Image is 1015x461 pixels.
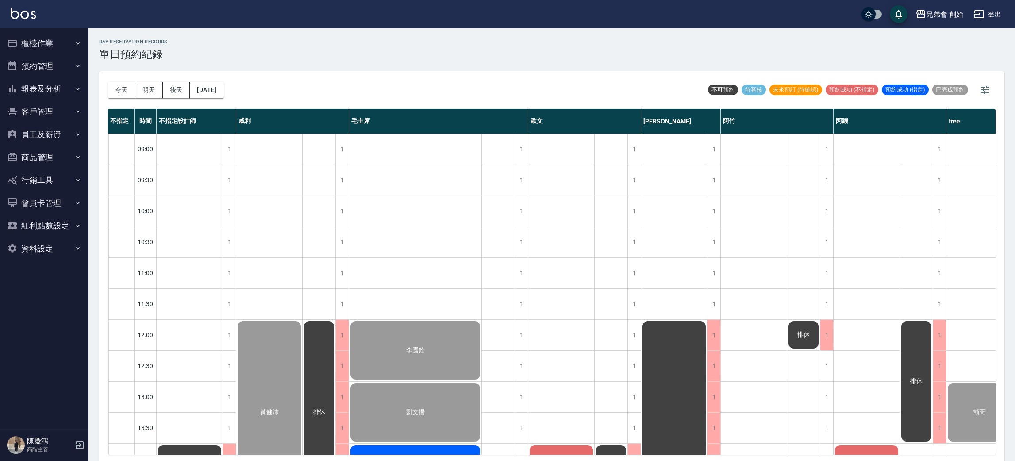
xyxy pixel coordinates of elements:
[223,258,236,288] div: 1
[135,257,157,288] div: 11:00
[820,413,833,443] div: 1
[707,227,720,257] div: 1
[135,412,157,443] div: 13:30
[627,320,641,350] div: 1
[826,86,878,94] span: 預約成功 (不指定)
[108,109,135,134] div: 不指定
[11,8,36,19] img: Logo
[933,289,946,319] div: 1
[707,320,720,350] div: 1
[912,5,967,23] button: 兄弟會 創始
[99,48,168,61] h3: 單日預約紀錄
[820,289,833,319] div: 1
[7,436,25,454] img: Person
[4,146,85,169] button: 商品管理
[820,134,833,165] div: 1
[135,227,157,257] div: 10:30
[223,413,236,443] div: 1
[4,214,85,237] button: 紅利點數設定
[528,109,641,134] div: 歐文
[972,408,988,416] span: 頡哥
[820,165,833,196] div: 1
[515,289,528,319] div: 1
[707,196,720,227] div: 1
[4,192,85,215] button: 會員卡管理
[335,320,349,350] div: 1
[933,134,946,165] div: 1
[27,446,72,453] p: 高階主管
[820,351,833,381] div: 1
[335,165,349,196] div: 1
[707,351,720,381] div: 1
[223,196,236,227] div: 1
[99,39,168,45] h2: day Reservation records
[4,100,85,123] button: 客戶管理
[223,351,236,381] div: 1
[933,382,946,412] div: 1
[707,258,720,288] div: 1
[820,320,833,350] div: 1
[742,86,766,94] span: 待審核
[335,382,349,412] div: 1
[515,351,528,381] div: 1
[908,377,924,385] span: 排休
[4,55,85,78] button: 預約管理
[627,196,641,227] div: 1
[515,382,528,412] div: 1
[223,289,236,319] div: 1
[641,109,721,134] div: [PERSON_NAME]
[223,227,236,257] div: 1
[135,196,157,227] div: 10:00
[4,32,85,55] button: 櫃檯作業
[627,382,641,412] div: 1
[335,227,349,257] div: 1
[135,319,157,350] div: 12:00
[515,227,528,257] div: 1
[721,109,834,134] div: 阿竹
[834,109,946,134] div: 阿蹦
[796,331,811,339] span: 排休
[258,408,281,416] span: 黃健沛
[311,408,327,416] span: 排休
[970,6,1004,23] button: 登出
[223,165,236,196] div: 1
[707,165,720,196] div: 1
[404,408,427,416] span: 劉文揚
[627,227,641,257] div: 1
[769,86,822,94] span: 未來預訂 (待確認)
[820,382,833,412] div: 1
[933,413,946,443] div: 1
[708,86,738,94] span: 不可預約
[515,413,528,443] div: 1
[4,169,85,192] button: 行銷工具
[335,289,349,319] div: 1
[135,165,157,196] div: 09:30
[236,109,349,134] div: 威利
[627,289,641,319] div: 1
[335,134,349,165] div: 1
[933,165,946,196] div: 1
[349,109,528,134] div: 毛主席
[820,227,833,257] div: 1
[335,413,349,443] div: 1
[223,382,236,412] div: 1
[135,109,157,134] div: 時間
[926,9,963,20] div: 兄弟會 創始
[882,86,929,94] span: 預約成功 (指定)
[135,134,157,165] div: 09:00
[627,351,641,381] div: 1
[223,320,236,350] div: 1
[707,289,720,319] div: 1
[163,82,190,98] button: 後天
[4,237,85,260] button: 資料設定
[933,258,946,288] div: 1
[515,165,528,196] div: 1
[515,258,528,288] div: 1
[135,82,163,98] button: 明天
[157,109,236,134] div: 不指定設計師
[27,437,72,446] h5: 陳慶鴻
[108,82,135,98] button: 今天
[933,196,946,227] div: 1
[515,196,528,227] div: 1
[135,288,157,319] div: 11:30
